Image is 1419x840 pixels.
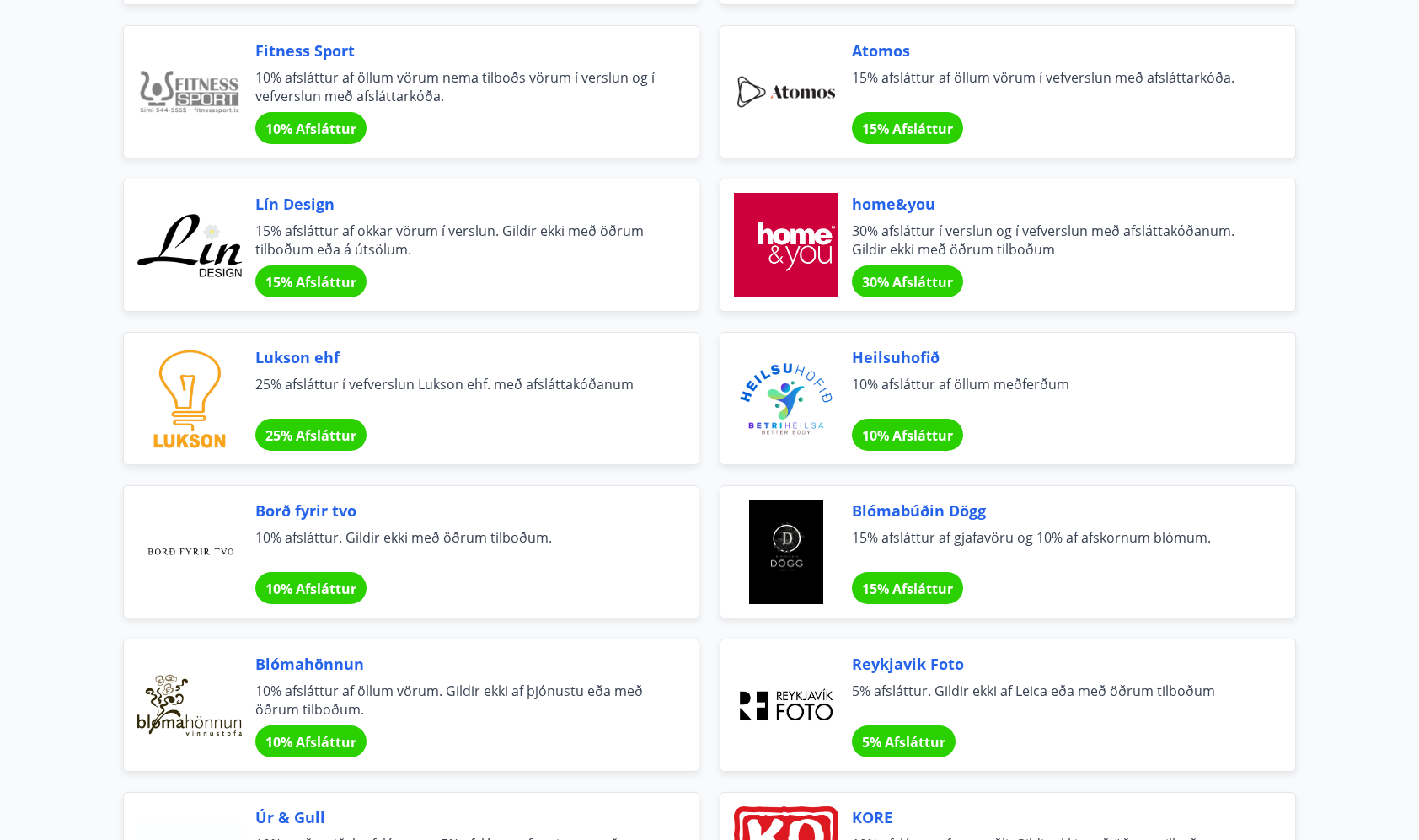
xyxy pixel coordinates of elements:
span: 10% afsláttur. Gildir ekki með öðrum tilboðum. [255,528,658,565]
span: 15% afsláttur af öllum vörum í vefverslun með afsláttarkóða. [852,68,1255,105]
span: 15% Afsláttur [265,273,356,292]
span: Úr & Gull [255,806,658,828]
span: 10% afsláttur af öllum vörum. Gildir ekki af þjónustu eða með öðrum tilboðum. [255,682,658,719]
span: Blómabúðin Dögg [852,500,1255,522]
span: 15% afsláttur af okkar vörum í verslun. Gildir ekki með öðrum tilboðum eða á útsölum. [255,222,658,259]
span: 5% Afsláttur [862,733,945,752]
span: 15% Afsláttur [862,580,953,598]
span: 30% Afsláttur [862,273,953,292]
span: 10% Afsláttur [265,120,356,138]
span: Fitness Sport [255,40,658,62]
span: Heilsuhofið [852,346,1255,368]
span: home&you [852,193,1255,215]
span: Lín Design [255,193,658,215]
span: Borð fyrir tvo [255,500,658,522]
span: 15% Afsláttur [862,120,953,138]
span: 5% afsláttur. Gildir ekki af Leica eða með öðrum tilboðum [852,682,1255,719]
span: 25% Afsláttur [265,426,356,445]
span: 10% afsláttur af öllum vörum nema tilboðs vörum í verslun og í vefverslun með afsláttarkóða. [255,68,658,105]
span: Reykjavik Foto [852,653,1255,675]
span: 25% afsláttur í vefverslun Lukson ehf. með afsláttakóðanum [255,375,658,412]
span: 10% Afsláttur [265,580,356,598]
span: 15% afsláttur af gjafavöru og 10% af afskornum blómum. [852,528,1255,565]
span: Atomos [852,40,1255,62]
span: Blómahönnun [255,653,658,675]
span: 30% afsláttur í verslun og í vefverslun með afsláttakóðanum. Gildir ekki með öðrum tilboðum [852,222,1255,259]
span: 10% Afsláttur [862,426,953,445]
span: KORE [852,806,1255,828]
span: 10% afsláttur af öllum meðferðum [852,375,1255,412]
span: Lukson ehf [255,346,658,368]
span: 10% Afsláttur [265,733,356,752]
